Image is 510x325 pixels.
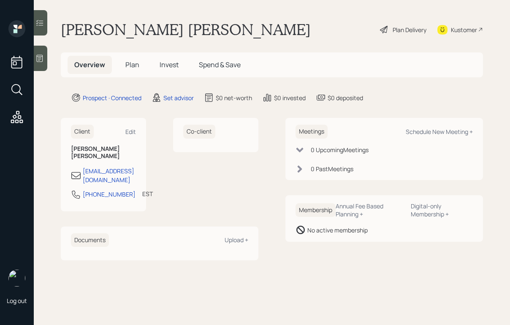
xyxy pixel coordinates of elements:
[296,125,328,139] h6: Meetings
[163,93,194,102] div: Set advisor
[311,164,353,173] div: 0 Past Meeting s
[274,93,306,102] div: $0 invested
[83,93,141,102] div: Prospect · Connected
[61,20,311,39] h1: [PERSON_NAME] [PERSON_NAME]
[71,233,109,247] h6: Documents
[411,202,473,218] div: Digital-only Membership +
[125,60,139,69] span: Plan
[336,202,404,218] div: Annual Fee Based Planning +
[311,145,369,154] div: 0 Upcoming Meeting s
[199,60,241,69] span: Spend & Save
[183,125,215,139] h6: Co-client
[83,167,136,184] div: [EMAIL_ADDRESS][DOMAIN_NAME]
[451,25,477,34] div: Kustomer
[296,203,336,217] h6: Membership
[328,93,363,102] div: $0 deposited
[71,125,94,139] h6: Client
[216,93,252,102] div: $0 net-worth
[307,226,368,235] div: No active membership
[142,189,153,198] div: EST
[160,60,179,69] span: Invest
[74,60,105,69] span: Overview
[406,128,473,136] div: Schedule New Meeting +
[71,145,136,160] h6: [PERSON_NAME] [PERSON_NAME]
[225,236,248,244] div: Upload +
[83,190,136,199] div: [PHONE_NUMBER]
[393,25,426,34] div: Plan Delivery
[7,297,27,305] div: Log out
[8,270,25,287] img: robby-grisanti-headshot.png
[125,128,136,136] div: Edit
